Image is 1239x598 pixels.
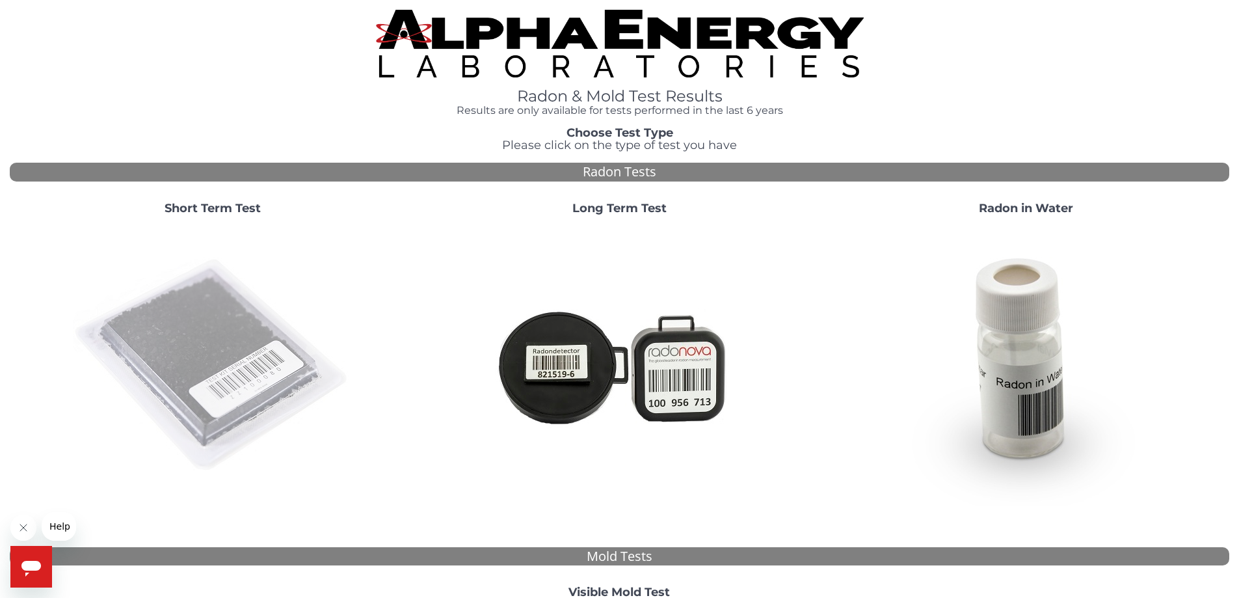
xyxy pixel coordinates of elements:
h1: Radon & Mold Test Results [376,88,864,105]
strong: Choose Test Type [566,126,673,140]
iframe: Close message [10,515,36,541]
strong: Short Term Test [165,201,261,215]
strong: Radon in Water [979,201,1073,215]
img: TightCrop.jpg [376,10,864,77]
iframe: Message from company [42,512,76,541]
iframe: Button to launch messaging window [10,546,52,588]
img: RadoninWater.jpg [886,226,1166,506]
h4: Results are only available for tests performed in the last 6 years [376,105,864,116]
span: Please click on the type of test you have [502,138,737,152]
div: Mold Tests [10,547,1229,566]
img: Radtrak2vsRadtrak3.jpg [479,226,759,506]
strong: Long Term Test [572,201,667,215]
img: ShortTerm.jpg [73,226,353,506]
div: Radon Tests [10,163,1229,182]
